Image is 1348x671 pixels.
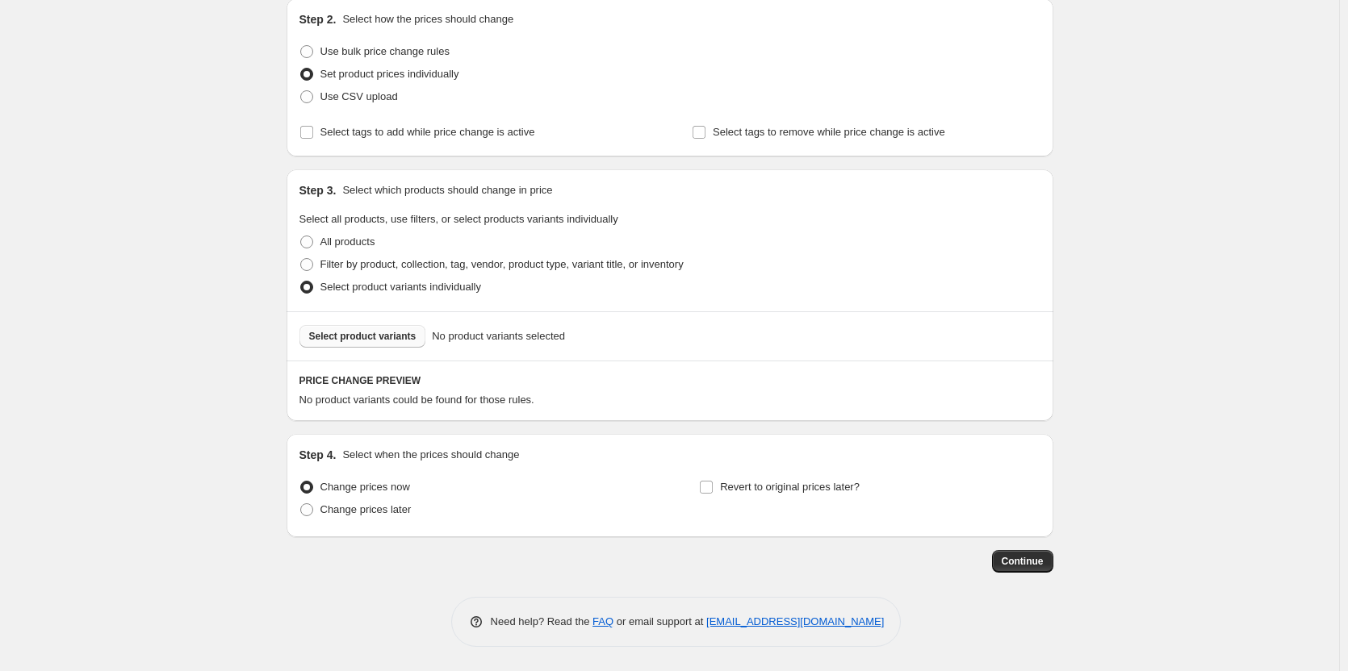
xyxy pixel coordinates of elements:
span: Change prices later [320,503,412,515]
span: Select product variants individually [320,281,481,293]
span: Select tags to add while price change is active [320,126,535,138]
span: Revert to original prices later? [720,481,860,493]
button: Select product variants [299,325,426,348]
span: Select product variants [309,330,417,343]
span: Change prices now [320,481,410,493]
span: No product variants selected [432,328,565,344]
button: Continue [992,550,1053,573]
h2: Step 3. [299,182,337,198]
span: or email support at [613,615,706,627]
h2: Step 2. [299,11,337,27]
span: Select all products, use filters, or select products variants individually [299,213,618,225]
p: Select which products should change in price [342,182,552,198]
span: Select tags to remove while price change is active [713,126,945,138]
span: Need help? Read the [491,615,593,627]
span: Use bulk price change rules [320,45,450,57]
p: Select how the prices should change [342,11,513,27]
a: FAQ [592,615,613,627]
span: Filter by product, collection, tag, vendor, product type, variant title, or inventory [320,258,684,270]
a: [EMAIL_ADDRESS][DOMAIN_NAME] [706,615,884,627]
span: Continue [1002,555,1044,568]
p: Select when the prices should change [342,447,519,463]
span: Set product prices individually [320,68,459,80]
span: Use CSV upload [320,90,398,102]
h2: Step 4. [299,447,337,463]
span: No product variants could be found for those rules. [299,394,534,406]
h6: PRICE CHANGE PREVIEW [299,374,1040,387]
span: All products [320,235,375,248]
